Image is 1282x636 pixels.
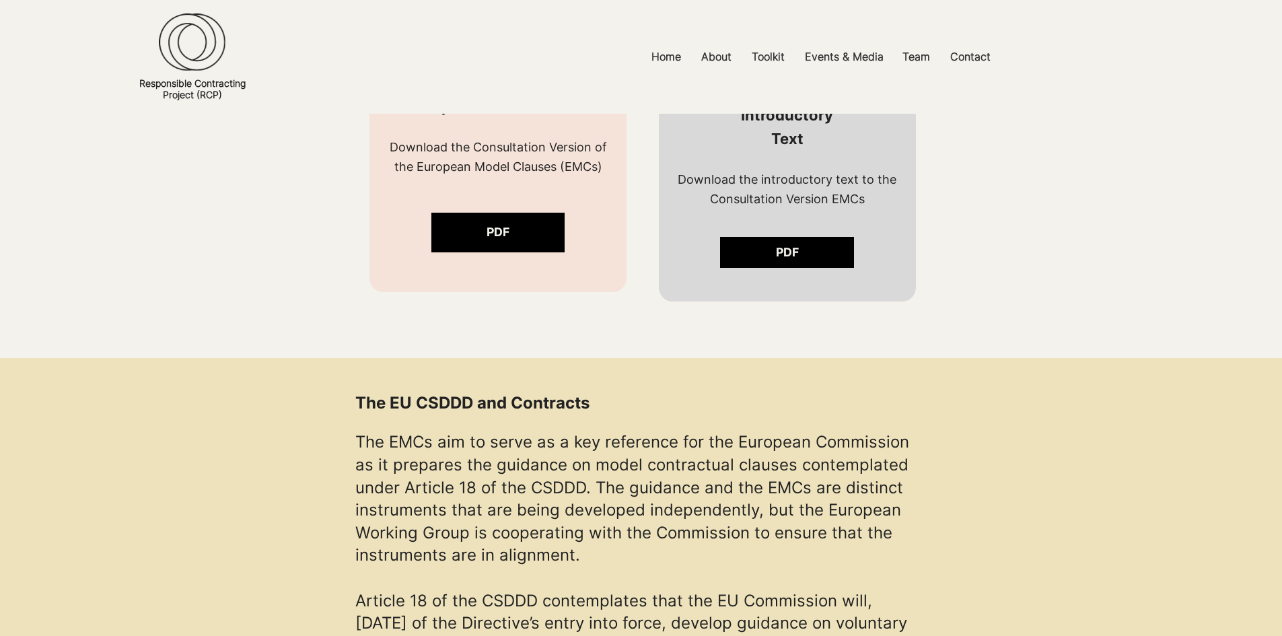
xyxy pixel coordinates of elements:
[776,244,799,261] span: PDF
[940,42,1001,72] a: Contact
[355,393,590,413] span: The EU CSDDD and Contracts
[678,172,896,206] span: Download the introductory text to the Consultation Version EMCs
[892,42,940,72] a: Team
[720,237,854,268] a: PDF
[487,224,509,241] span: PDF
[139,77,246,100] a: Responsible ContractingProject (RCP)
[479,42,1162,72] nav: Site
[798,42,890,72] p: Events & Media
[795,42,892,72] a: Events & Media
[645,42,688,72] p: Home
[896,42,937,72] p: Team
[695,42,738,72] p: About
[408,98,588,115] span: European Model Clauses
[943,42,997,72] p: Contact
[745,42,791,72] p: Toolkit
[742,42,795,72] a: Toolkit
[691,42,742,72] a: About
[390,140,607,174] span: Download the Consultation Version of the European Model Clauses (EMCs)
[431,213,565,252] a: PDF
[641,42,691,72] a: Home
